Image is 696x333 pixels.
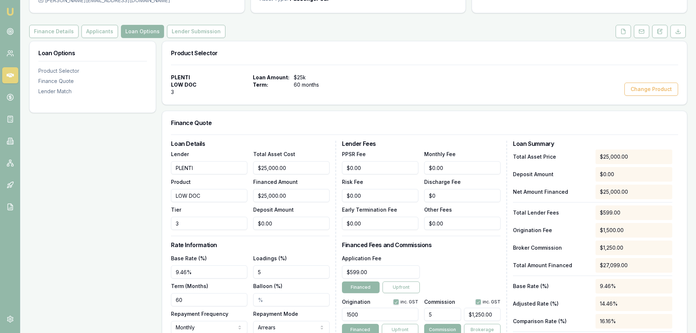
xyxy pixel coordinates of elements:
input: % [171,265,247,279]
a: Lender Submission [166,25,227,38]
input: $ [424,189,501,202]
input: $ [342,265,420,279]
label: Early Termination Fee [342,207,397,213]
button: Loan Options [121,25,164,38]
button: Finance Details [29,25,79,38]
label: Risk Fee [342,179,363,185]
img: emu-icon-u.png [6,7,15,16]
span: 3 [171,88,174,96]
div: Lender Match [38,88,147,95]
button: Financed [342,281,379,293]
div: Finance Quote [38,77,147,85]
div: $27,099.00 [596,258,672,273]
p: Net Amount Financed [513,188,590,196]
label: Monthly Fee [424,151,456,157]
div: 16.16% [596,314,672,329]
label: Commission [424,299,455,304]
p: Origination Fee [513,227,590,234]
button: Applicants [81,25,118,38]
h3: Product Selector [171,50,678,56]
label: Deposit Amount [253,207,294,213]
span: Loan Amount: [253,74,289,81]
span: 60 months [294,81,332,88]
label: Product [171,179,191,185]
a: Loan Options [119,25,166,38]
span: LOW DOC [171,81,197,88]
span: PLENTI [171,74,190,81]
input: % [253,293,330,306]
label: Application Fee [342,255,381,261]
div: $599.00 [596,205,672,220]
div: $25,000.00 [596,150,672,164]
h3: Loan Details [171,141,330,147]
h3: Financed Fees and Commissions [342,242,501,248]
input: $ [253,217,330,230]
button: Upfront [383,281,420,293]
input: % [424,308,461,321]
input: $ [424,217,501,230]
input: $ [342,189,418,202]
label: Term (Months) [171,283,208,289]
input: $ [253,161,330,174]
label: Lender [171,151,189,157]
input: $ [342,217,418,230]
label: Repayment Mode [253,311,298,317]
a: Applicants [80,25,119,38]
label: PPSR Fee [342,151,366,157]
p: Broker Commission [513,244,590,251]
label: Origination [342,299,370,304]
h3: Finance Quote [171,120,678,126]
p: Adjusted Rate (%) [513,300,590,307]
span: Term: [253,81,289,88]
div: $25,000.00 [596,185,672,199]
button: Change Product [624,83,678,96]
h3: Loan Options [38,50,147,56]
label: Base Rate (%) [171,255,207,261]
input: $ [424,161,501,174]
div: inc. GST [475,299,501,305]
h3: Rate Information [171,242,330,248]
label: Loadings (%) [253,255,287,261]
p: Total Asset Price [513,153,590,160]
label: Discharge Fee [424,179,461,185]
p: Total Amount Financed [513,262,590,269]
button: Lender Submission [167,25,225,38]
label: Other Fees [424,207,452,213]
a: Finance Details [29,25,80,38]
input: % [253,265,330,279]
label: Financed Amount [253,179,298,185]
label: Tier [171,207,181,213]
label: Balloon (%) [253,283,282,289]
input: $ [253,189,330,202]
h3: Lender Fees [342,141,501,147]
label: Repayment Frequency [171,311,228,317]
div: 14.46% [596,296,672,311]
p: Comparison Rate (%) [513,318,590,325]
p: Base Rate (%) [513,283,590,290]
h3: Loan Summary [513,141,672,147]
input: $ [342,161,418,174]
div: $0.00 [596,167,672,182]
p: Total Lender Fees [513,209,590,216]
span: $25k [294,74,332,81]
div: inc. GST [393,299,418,305]
div: $1,500.00 [596,223,672,238]
label: Total Asset Cost [253,151,295,157]
div: $1,250.00 [596,241,672,255]
p: Deposit Amount [513,171,590,178]
div: Product Selector [38,67,147,75]
div: 9.46% [596,279,672,294]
